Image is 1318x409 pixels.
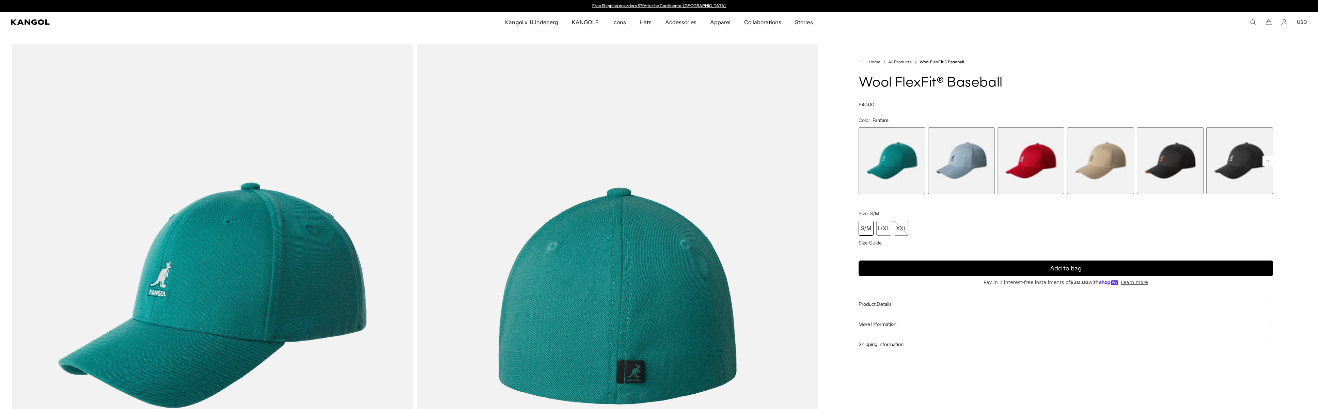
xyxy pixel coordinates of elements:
[876,221,891,236] div: L/XL
[859,301,1265,307] span: Product Details
[998,127,1064,194] div: 3 of 17
[912,58,917,66] li: /
[873,117,889,123] span: Fanfare
[1137,127,1204,194] div: 5 of 17
[859,117,870,123] span: Color
[859,127,925,194] label: Fanfare
[589,3,729,9] div: 1 of 2
[928,127,995,194] label: Heather Blue
[894,221,909,236] div: XXL
[1297,19,1307,25] button: USD
[867,60,880,64] span: Home
[658,12,703,32] a: Accessories
[1137,127,1204,194] label: Beluga Black
[498,12,565,32] a: Kangol x J.Lindeberg
[880,58,885,66] li: /
[1067,127,1134,194] div: 4 of 17
[859,210,868,217] span: Size
[589,3,729,9] slideshow-component: Announcement bar
[633,12,658,32] a: Hats
[859,101,874,108] span: $40.00
[737,12,788,32] a: Collaborations
[859,321,1265,327] span: More Information
[1281,19,1287,25] a: Account
[859,341,1265,347] span: Shipping Information
[1067,127,1134,194] label: Beige
[505,12,558,32] span: Kangol x J.Lindeberg
[859,58,1273,66] nav: breadcrumbs
[744,12,781,32] span: Collaborations
[640,12,652,32] span: Hats
[606,12,633,32] a: Icons
[1206,127,1273,194] label: Black
[859,127,925,194] div: 1 of 17
[665,12,696,32] span: Accessories
[612,12,626,32] span: Icons
[795,12,813,32] span: Stories
[870,210,879,217] span: S/M
[788,12,819,32] a: Stories
[565,12,606,32] a: KANGOLF
[1266,19,1272,25] button: Cart
[928,127,995,194] div: 2 of 17
[1206,127,1273,194] div: 6 of 17
[1050,264,1082,273] span: Add to bag
[710,12,731,32] span: Apparel
[859,240,882,246] span: Size Guide
[572,12,599,32] span: KANGOLF
[859,261,1273,276] button: Add to bag
[589,3,729,9] div: Announcement
[11,19,336,25] a: Kangol
[861,59,880,65] a: Home
[998,127,1064,194] label: Barn Red
[592,3,726,8] a: Free Shipping on orders $79+ to the Continental [GEOGRAPHIC_DATA]
[703,12,737,32] a: Apparel
[920,60,964,64] a: Wool FlexFit® Baseball
[888,60,912,64] a: All Products
[1250,19,1256,25] summary: Search here
[859,76,1273,91] h1: Wool FlexFit® Baseball
[859,221,874,236] div: S/M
